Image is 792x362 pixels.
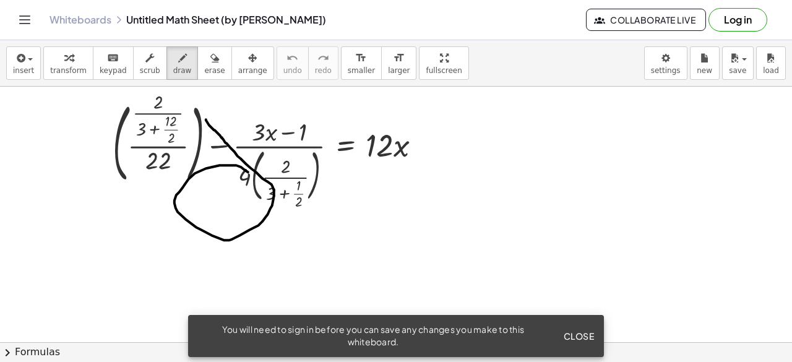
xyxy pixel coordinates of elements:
[558,325,599,347] button: Close
[13,66,34,75] span: insert
[563,330,594,342] span: Close
[197,46,231,80] button: erase
[690,46,720,80] button: new
[107,51,119,66] i: keyboard
[586,9,706,31] button: Collaborate Live
[308,46,338,80] button: redoredo
[708,8,767,32] button: Log in
[6,46,41,80] button: insert
[393,51,405,66] i: format_size
[231,46,274,80] button: arrange
[238,66,267,75] span: arrange
[173,66,192,75] span: draw
[388,66,410,75] span: larger
[49,14,111,26] a: Whiteboards
[697,66,712,75] span: new
[15,10,35,30] button: Toggle navigation
[381,46,416,80] button: format_sizelarger
[315,66,332,75] span: redo
[317,51,329,66] i: redo
[722,46,754,80] button: save
[426,66,462,75] span: fullscreen
[763,66,779,75] span: load
[204,66,225,75] span: erase
[198,324,548,348] div: You will need to sign in before you can save any changes you make to this whiteboard.
[341,46,382,80] button: format_sizesmaller
[348,66,375,75] span: smaller
[419,46,468,80] button: fullscreen
[100,66,127,75] span: keypad
[355,51,367,66] i: format_size
[133,46,167,80] button: scrub
[729,66,746,75] span: save
[50,66,87,75] span: transform
[644,46,687,80] button: settings
[286,51,298,66] i: undo
[93,46,134,80] button: keyboardkeypad
[756,46,786,80] button: load
[43,46,93,80] button: transform
[277,46,309,80] button: undoundo
[140,66,160,75] span: scrub
[283,66,302,75] span: undo
[166,46,199,80] button: draw
[596,14,695,25] span: Collaborate Live
[651,66,681,75] span: settings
